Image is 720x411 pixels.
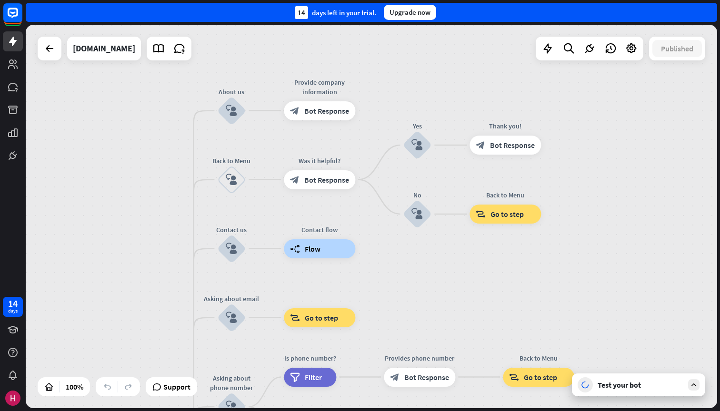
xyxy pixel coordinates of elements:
[476,209,486,219] i: block_goto
[411,208,423,220] i: block_user_input
[163,379,190,394] span: Support
[290,106,300,116] i: block_bot_response
[598,380,683,390] div: Test your bot
[304,175,349,185] span: Bot Response
[290,244,300,254] i: builder_tree
[203,294,260,303] div: Asking about email
[203,373,260,392] div: Asking about phone number
[277,78,362,97] div: Provide company information
[490,140,535,150] span: Bot Response
[377,353,462,363] div: Provides phone number
[203,87,260,97] div: About us
[295,6,308,19] div: 14
[411,139,423,151] i: block_user_input
[389,190,446,200] div: No
[203,225,260,235] div: Contact us
[462,190,548,200] div: Back to Menu
[8,4,36,32] button: Open LiveChat chat widget
[490,209,524,219] span: Go to step
[8,299,18,308] div: 14
[3,297,23,317] a: 14 days
[305,372,322,382] span: Filter
[63,379,86,394] div: 100%
[652,40,702,57] button: Published
[389,121,446,131] div: Yes
[226,312,237,323] i: block_user_input
[295,6,376,19] div: days left in your trial.
[226,243,237,254] i: block_user_input
[277,225,362,235] div: Contact flow
[305,244,320,254] span: Flow
[203,156,260,166] div: Back to Menu
[509,372,519,382] i: block_goto
[304,106,349,116] span: Bot Response
[277,353,343,363] div: Is phone number?
[404,372,449,382] span: Bot Response
[226,174,237,186] i: block_user_input
[226,105,237,117] i: block_user_input
[290,175,300,185] i: block_bot_response
[462,121,548,131] div: Thank you!
[277,156,362,166] div: Was it helpful?
[524,372,557,382] span: Go to step
[73,37,135,60] div: transk9.com
[305,313,338,323] span: Go to step
[390,372,400,382] i: block_bot_response
[496,353,581,363] div: Back to Menu
[290,313,300,323] i: block_goto
[476,140,485,150] i: block_bot_response
[8,308,18,314] div: days
[290,372,300,382] i: filter
[384,5,436,20] div: Upgrade now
